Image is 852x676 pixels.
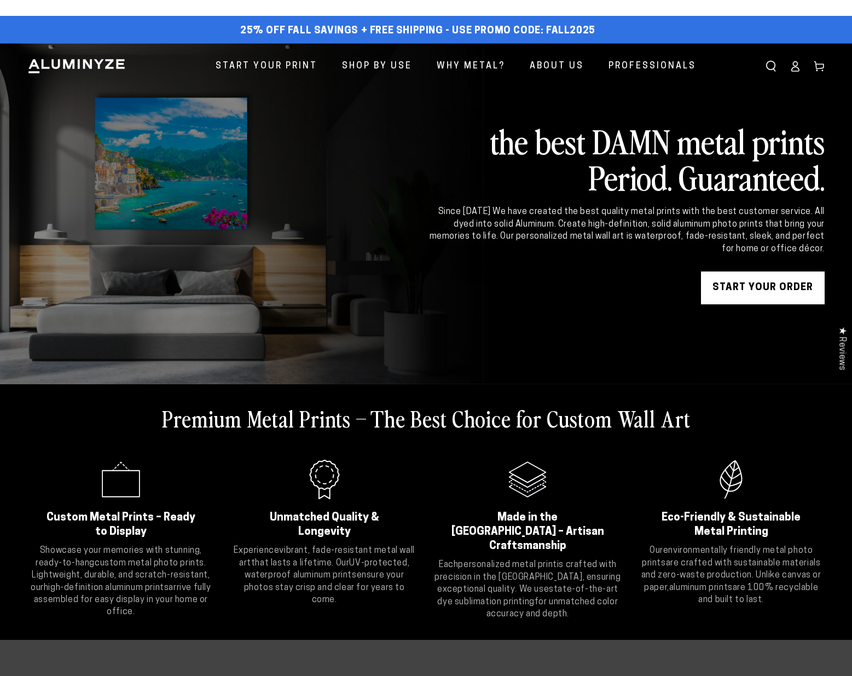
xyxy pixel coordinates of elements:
span: Shop By Use [342,59,412,74]
h2: Premium Metal Prints – The Best Choice for Custom Wall Art [162,404,691,432]
div: Since [DATE] We have created the best quality metal prints with the best customer service. All dy... [427,206,825,255]
h2: Made in the [GEOGRAPHIC_DATA] – Artisan Craftsmanship [448,511,608,553]
span: About Us [530,59,584,74]
a: About Us [521,52,592,81]
a: START YOUR Order [701,271,825,304]
span: Professionals [608,59,696,74]
p: Experience that lasts a lifetime. Our ensure your photos stay crisp and clear for years to come. [231,545,418,606]
p: Each is crafted with precision in the [GEOGRAPHIC_DATA], ensuring exceptional quality. We use for... [434,559,622,620]
h2: Unmatched Quality & Longevity [245,511,404,539]
p: Showcase your memories with stunning, ready-to-hang . Lightweight, durable, and scratch-resistant... [27,545,215,618]
div: Click to open Judge.me floating reviews tab [831,318,852,379]
h2: Eco-Friendly & Sustainable Metal Printing [651,511,811,539]
span: Start Your Print [216,59,317,74]
a: Professionals [600,52,704,81]
strong: high-definition aluminum prints [44,583,169,592]
span: Why Metal? [437,59,505,74]
strong: environmentally friendly metal photo prints [642,546,813,567]
img: Aluminyze [27,58,126,74]
h2: the best DAMN metal prints Period. Guaranteed. [427,123,825,195]
summary: Search our site [759,54,783,78]
a: Shop By Use [334,52,420,81]
p: Our are crafted with sustainable materials and zero-waste production. Unlike canvas or paper, are... [637,545,825,606]
a: Start Your Print [207,52,326,81]
strong: personalized metal print [458,561,557,569]
strong: state-of-the-art dye sublimation printing [437,585,618,606]
h2: Custom Metal Prints – Ready to Display [41,511,201,539]
a: Why Metal? [428,52,513,81]
span: 25% off FALL Savings + Free Shipping - Use Promo Code: FALL2025 [240,25,595,37]
strong: custom metal photo prints [95,559,204,568]
strong: vibrant, fade-resistant metal wall art [239,546,415,567]
strong: aluminum prints [669,583,733,592]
